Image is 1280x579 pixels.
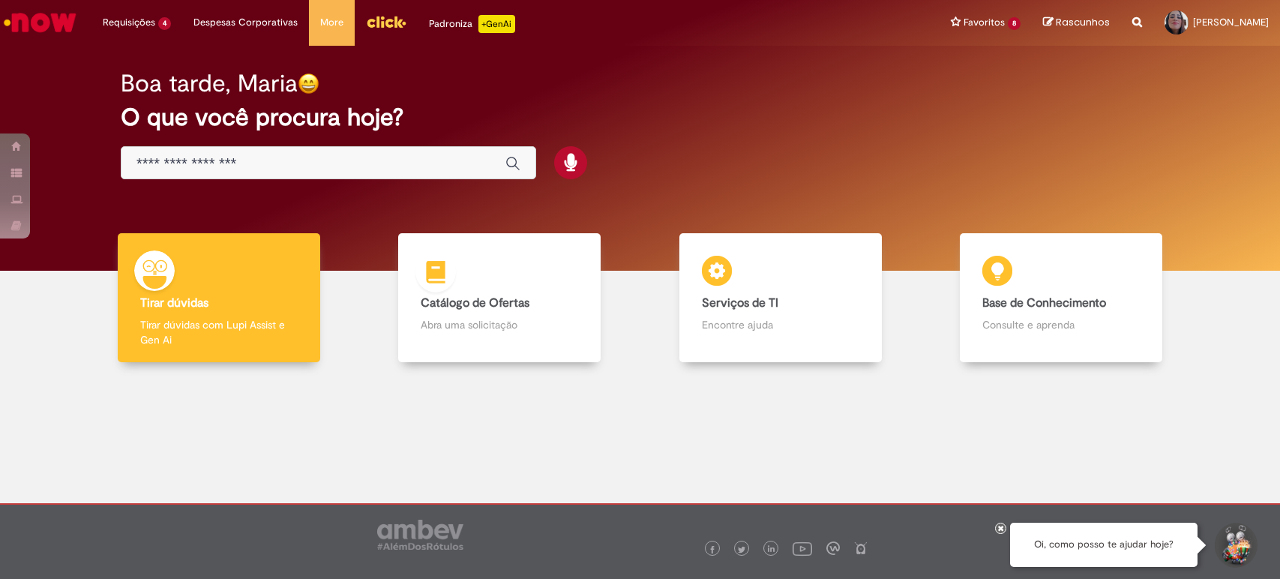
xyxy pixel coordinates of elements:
button: Iniciar Conversa de Suporte [1213,523,1258,568]
p: Encontre ajuda [702,317,859,332]
img: logo_footer_twitter.png [738,546,745,553]
img: ServiceNow [1,7,79,37]
div: Oi, como posso te ajudar hoje? [1010,523,1198,567]
span: [PERSON_NAME] [1193,16,1269,28]
span: Favoritos [964,15,1005,30]
img: click_logo_yellow_360x200.png [366,10,406,33]
b: Base de Conhecimento [982,295,1106,310]
b: Catálogo de Ofertas [421,295,529,310]
img: logo_footer_linkedin.png [768,545,775,554]
h2: Boa tarde, Maria [121,70,298,97]
p: Consulte e aprenda [982,317,1140,332]
span: Requisições [103,15,155,30]
span: Rascunhos [1056,15,1110,29]
a: Tirar dúvidas Tirar dúvidas com Lupi Assist e Gen Ai [79,233,359,363]
b: Tirar dúvidas [140,295,208,310]
span: More [320,15,343,30]
img: logo_footer_youtube.png [793,538,812,558]
img: logo_footer_workplace.png [826,541,840,555]
span: Despesas Corporativas [193,15,298,30]
span: 4 [158,17,171,30]
div: Padroniza [429,15,515,33]
p: Abra uma solicitação [421,317,578,332]
b: Serviços de TI [702,295,778,310]
a: Base de Conhecimento Consulte e aprenda [921,233,1201,363]
a: Catálogo de Ofertas Abra uma solicitação [359,233,640,363]
img: logo_footer_naosei.png [854,541,868,555]
img: logo_footer_facebook.png [709,546,716,553]
img: happy-face.png [298,73,319,94]
span: 8 [1008,17,1021,30]
a: Rascunhos [1043,16,1110,30]
h2: O que você procura hoje? [121,104,1159,130]
img: logo_footer_ambev_rotulo_gray.png [377,520,463,550]
p: Tirar dúvidas com Lupi Assist e Gen Ai [140,317,298,347]
a: Serviços de TI Encontre ajuda [640,233,921,363]
p: +GenAi [478,15,515,33]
